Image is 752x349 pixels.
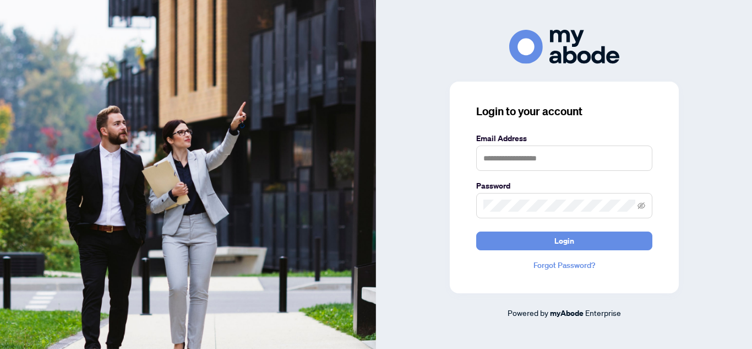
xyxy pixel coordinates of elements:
h3: Login to your account [476,104,652,119]
label: Password [476,180,652,192]
span: Powered by [508,308,548,318]
a: Forgot Password? [476,259,652,271]
span: Enterprise [585,308,621,318]
img: ma-logo [509,30,619,63]
span: Login [554,232,574,250]
span: eye-invisible [637,202,645,210]
button: Login [476,232,652,250]
label: Email Address [476,132,652,144]
a: myAbode [550,307,584,319]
